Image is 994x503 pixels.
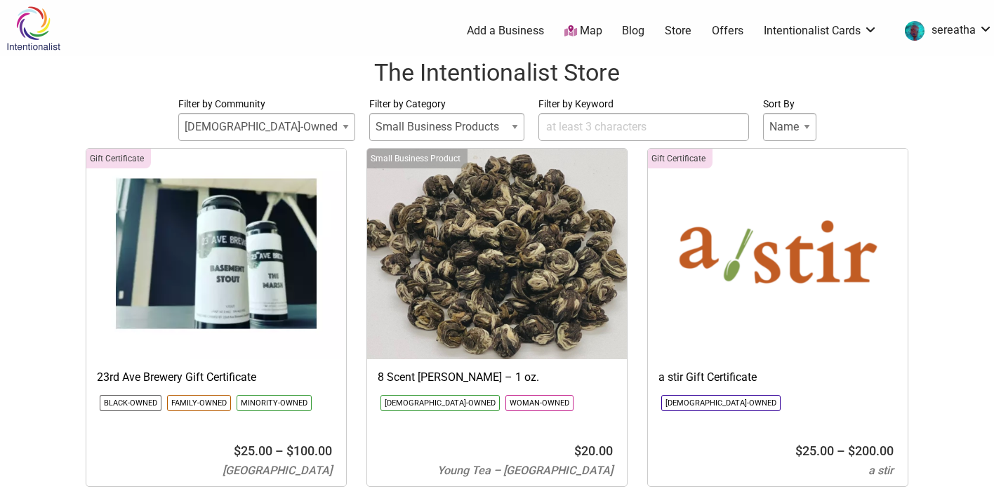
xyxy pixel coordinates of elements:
[848,443,855,458] span: $
[665,23,691,39] a: Store
[467,23,544,39] a: Add a Business
[369,95,524,113] label: Filter by Category
[234,443,272,458] bdi: 25.00
[223,464,332,477] span: [GEOGRAPHIC_DATA]
[648,149,713,168] div: Click to show only this category
[167,395,231,411] li: Click to show only this community
[574,443,581,458] span: $
[234,443,241,458] span: $
[868,464,894,477] span: a stir
[795,443,834,458] bdi: 25.00
[898,18,993,43] a: sereatha
[574,443,613,458] bdi: 20.00
[286,443,293,458] span: $
[622,23,644,39] a: Blog
[795,443,802,458] span: $
[367,149,468,168] div: Click to show only this category
[14,56,980,90] h1: The Intentionalist Store
[378,370,616,385] h3: 8 Scent [PERSON_NAME] – 1 oz.
[505,395,574,411] li: Click to show only this community
[837,443,845,458] span: –
[380,395,500,411] li: Click to show only this community
[100,395,161,411] li: Click to show only this community
[437,464,613,477] span: Young Tea – [GEOGRAPHIC_DATA]
[275,443,284,458] span: –
[237,395,312,411] li: Click to show only this community
[538,113,749,141] input: at least 3 characters
[86,149,151,168] div: Click to show only this category
[763,95,816,113] label: Sort By
[97,370,336,385] h3: 23rd Ave Brewery Gift Certificate
[538,95,749,113] label: Filter by Keyword
[764,23,877,39] a: Intentionalist Cards
[661,395,781,411] li: Click to show only this community
[712,23,743,39] a: Offers
[658,370,897,385] h3: a stir Gift Certificate
[564,23,602,39] a: Map
[367,149,627,359] img: Young Tea 8 Scent Jasmine Green Pearl
[286,443,332,458] bdi: 100.00
[848,443,894,458] bdi: 200.00
[178,95,355,113] label: Filter by Community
